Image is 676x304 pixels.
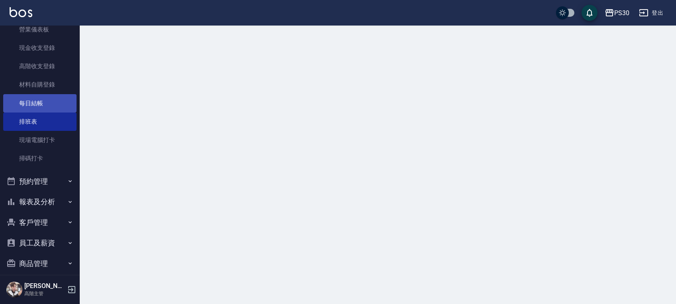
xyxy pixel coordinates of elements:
img: Person [6,282,22,298]
button: 行銷工具 [3,274,77,294]
div: PS30 [614,8,629,18]
a: 現金收支登錄 [3,39,77,57]
button: 員工及薪資 [3,233,77,253]
button: 預約管理 [3,171,77,192]
a: 高階收支登錄 [3,57,77,75]
a: 每日結帳 [3,94,77,113]
button: save [582,5,597,21]
button: 客戶管理 [3,212,77,233]
button: 報表及分析 [3,191,77,212]
button: PS30 [601,5,633,21]
button: 登出 [636,6,666,20]
a: 排班表 [3,113,77,131]
button: 商品管理 [3,253,77,274]
a: 掃碼打卡 [3,149,77,168]
h5: [PERSON_NAME] [24,282,65,290]
p: 高階主管 [24,290,65,297]
a: 現場電腦打卡 [3,131,77,149]
img: Logo [10,7,32,17]
a: 營業儀表板 [3,20,77,39]
a: 材料自購登錄 [3,75,77,94]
